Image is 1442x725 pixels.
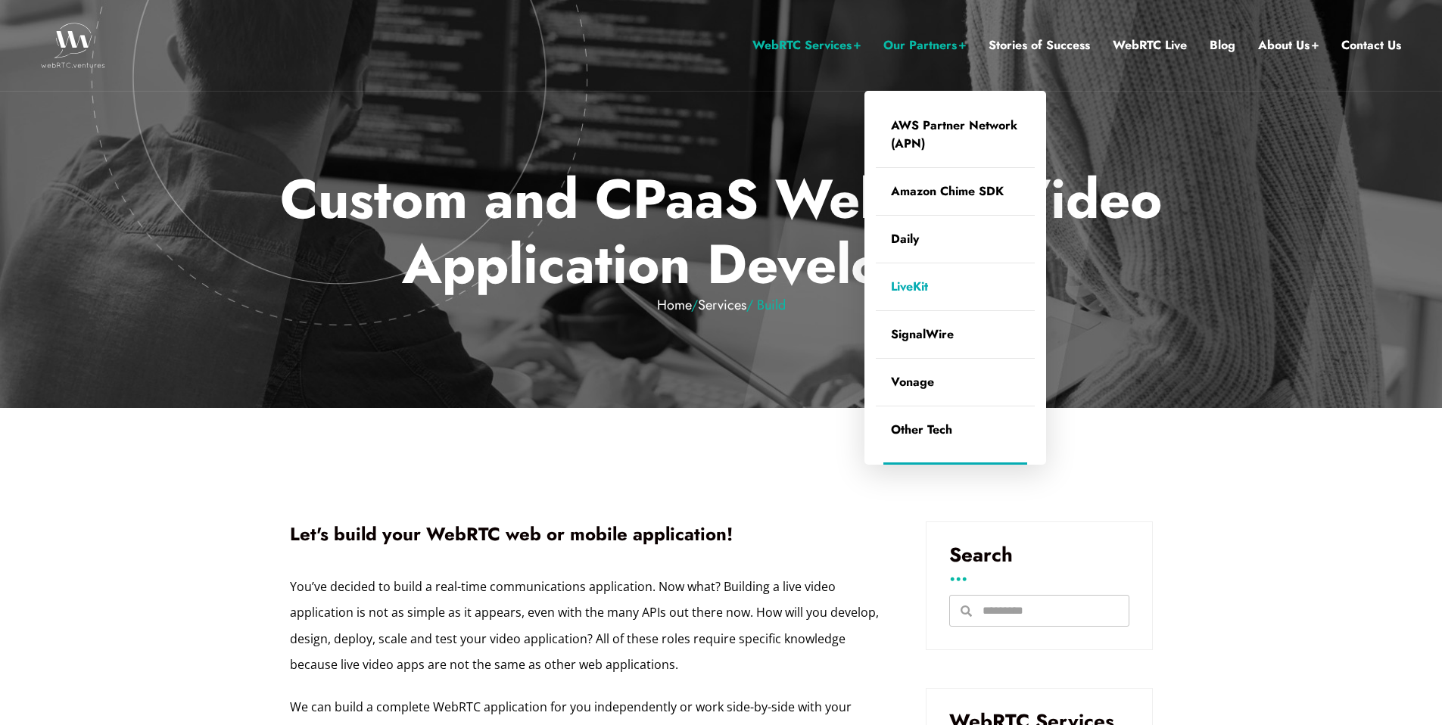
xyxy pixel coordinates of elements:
a: Our Partners [883,36,966,55]
a: WebRTC Live [1113,36,1187,55]
a: Stories of Success [989,36,1090,55]
h3: ... [949,568,1129,580]
a: Blog [1210,36,1235,55]
img: WebRTC.ventures [41,23,105,68]
a: Other Tech [876,406,1035,453]
a: Contact Us [1341,36,1401,55]
a: About Us [1258,36,1319,55]
h3: Search [949,545,1129,565]
a: LiveKit [876,263,1035,310]
a: SignalWire [876,311,1035,358]
h1: Let's build your WebRTC web or mobile application! [290,521,880,547]
p: You’ve decided to build a real-time communications application. Now what? Building a live video a... [290,574,880,678]
em: / / Build [278,297,1164,314]
a: Home [657,295,691,315]
a: WebRTC Services [752,36,861,55]
a: Services [698,295,746,315]
p: Custom and CPaaS WebRTC Video Application Development [278,166,1164,313]
a: Daily [876,216,1035,263]
a: Amazon Chime SDK [876,168,1035,215]
a: AWS Partner Network (APN) [876,102,1035,167]
a: Vonage [876,359,1035,406]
